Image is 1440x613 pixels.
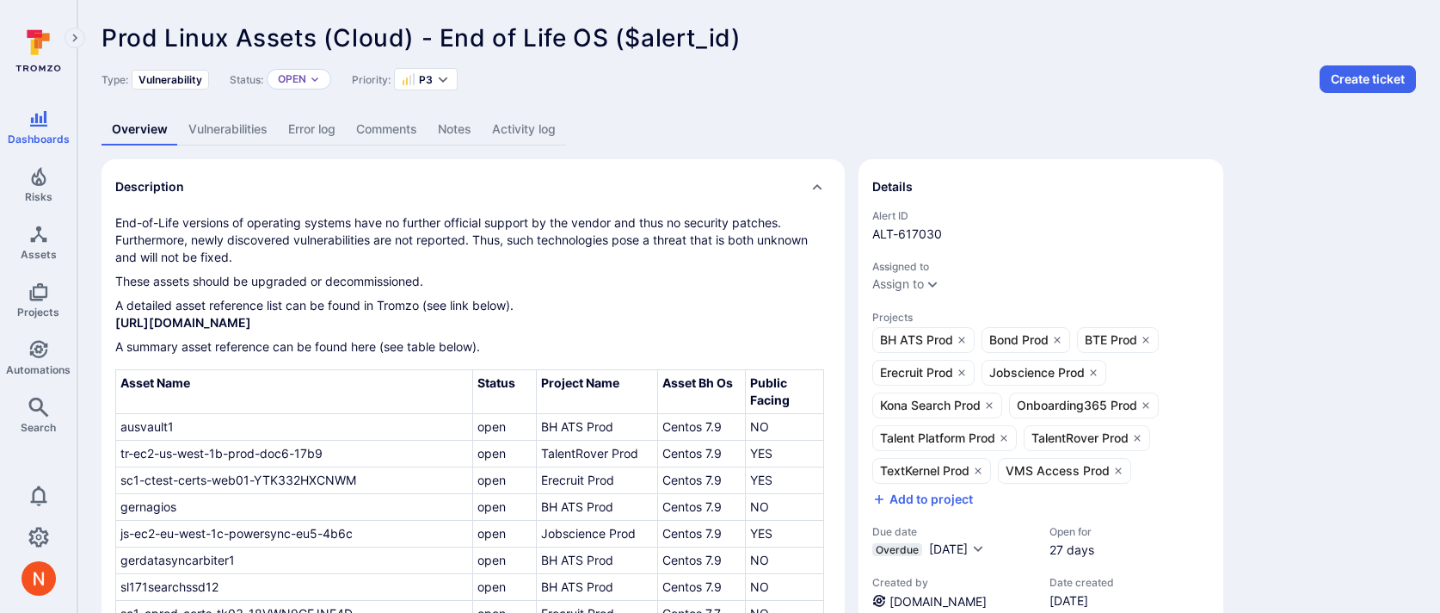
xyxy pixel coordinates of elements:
button: Expand dropdown [310,74,320,84]
span: TalentRover Prod [1031,430,1129,447]
span: Open for [1049,525,1094,538]
td: open [472,548,536,574]
td: Centos 7.9 [657,441,745,467]
td: Centos 7.9 [657,494,745,521]
div: Neeren Patki [22,561,56,596]
span: Kona Search Prod [880,397,981,414]
button: Add to project [872,491,973,508]
td: Centos 7.9 [657,467,745,494]
div: Due date field [872,525,1032,559]
td: open [472,414,536,441]
span: Priority: [352,73,391,86]
span: Projects [17,306,59,319]
span: VMS Access Prod [1006,462,1110,480]
td: BH ATS Prod [536,574,657,601]
a: Error log [278,114,346,146]
td: ausvault1 [116,414,473,441]
td: open [472,521,536,548]
td: Centos 7.9 [657,414,745,441]
div: Vulnerability [132,70,209,90]
button: [DATE] [929,542,985,559]
td: NO [746,414,823,441]
td: Erecruit Prod [536,467,657,494]
td: sl171searchssd12 [116,574,473,601]
a: TextKernel Prod [872,458,991,484]
p: A detailed asset reference list can be found in Tromzo (see link below). [115,297,831,331]
th: Public Facing [746,370,823,414]
td: BH ATS Prod [536,414,657,441]
td: BH ATS Prod [536,548,657,574]
a: Overview [102,114,178,146]
i: Expand navigation menu [69,31,81,46]
td: open [472,574,536,601]
td: open [472,441,536,467]
button: Create ticket [1320,65,1416,93]
th: Project Name [536,370,657,414]
a: Bond Prod [982,327,1070,353]
span: 27 days [1049,542,1094,559]
th: Asset Name [116,370,473,414]
span: ALT-617030 [872,226,1209,243]
span: Status: [230,73,263,86]
button: P3 [402,72,433,86]
td: open [472,494,536,521]
td: sc1-ctest-certs-web01-YTK332HXCNWM [116,467,473,494]
td: NO [746,574,823,601]
td: BH ATS Prod [536,494,657,521]
td: open [472,467,536,494]
button: Assign to [872,277,924,291]
p: These assets should be upgraded or decommissioned. [115,273,831,290]
td: Centos 7.9 [657,548,745,574]
a: Notes [428,114,482,146]
a: BH ATS Prod [872,327,975,353]
a: Comments [346,114,428,146]
a: Onboarding365 Prod [1009,393,1159,418]
th: Asset Bh Os [657,370,745,414]
div: Collapse description [102,159,845,214]
th: Status [472,370,536,414]
h2: Details [872,178,913,195]
a: Erecruit Prod [872,360,975,386]
span: Risks [25,190,52,203]
a: Activity log [482,114,566,146]
a: vulnerability.EOL.OS.linux.wiz.prod [889,594,987,609]
span: Date created [1049,576,1114,589]
span: [DATE] [1049,592,1114,610]
a: [URL][DOMAIN_NAME] [115,315,251,330]
button: Expand dropdown [436,72,450,86]
td: Centos 7.9 [657,521,745,548]
span: Projects [872,311,1209,324]
td: Centos 7.9 [657,574,745,601]
td: gernagios [116,494,473,521]
a: Kona Search Prod [872,393,1002,418]
span: Onboarding365 Prod [1017,397,1137,414]
h2: Description [115,178,184,195]
img: ACg8ocIprwjrgDQnDsNSk9Ghn5p5-B8DpAKWoJ5Gi9syOE4K59tr4Q=s96-c [22,561,56,596]
td: TalentRover Prod [536,441,657,467]
span: Type: [102,73,128,86]
span: Bond Prod [989,331,1049,349]
span: Assigned to [872,260,1209,273]
a: VMS Access Prod [998,458,1131,484]
span: BTE Prod [1085,331,1137,349]
a: Vulnerabilities [178,114,278,146]
span: Search [21,421,56,434]
span: Talent Platform Prod [880,430,995,447]
span: [DATE] [929,542,968,556]
td: YES [746,441,823,467]
div: Alert tabs [102,114,1416,146]
span: Automations [6,363,71,376]
span: Jobscience Prod [989,364,1085,381]
p: End-of-Life versions of operating systems have no further official support by the vendor and thus... [115,214,831,266]
td: js-ec2-eu-west-1c-powersync-eu5-4b6c [116,521,473,548]
span: TextKernel Prod [880,462,969,480]
button: Open [278,72,306,86]
td: YES [746,521,823,548]
span: BH ATS Prod [880,331,953,349]
a: Jobscience Prod [982,360,1106,386]
td: tr-ec2-us-west-1b-prod-doc6-17b9 [116,441,473,467]
span: Dashboards [8,133,70,146]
